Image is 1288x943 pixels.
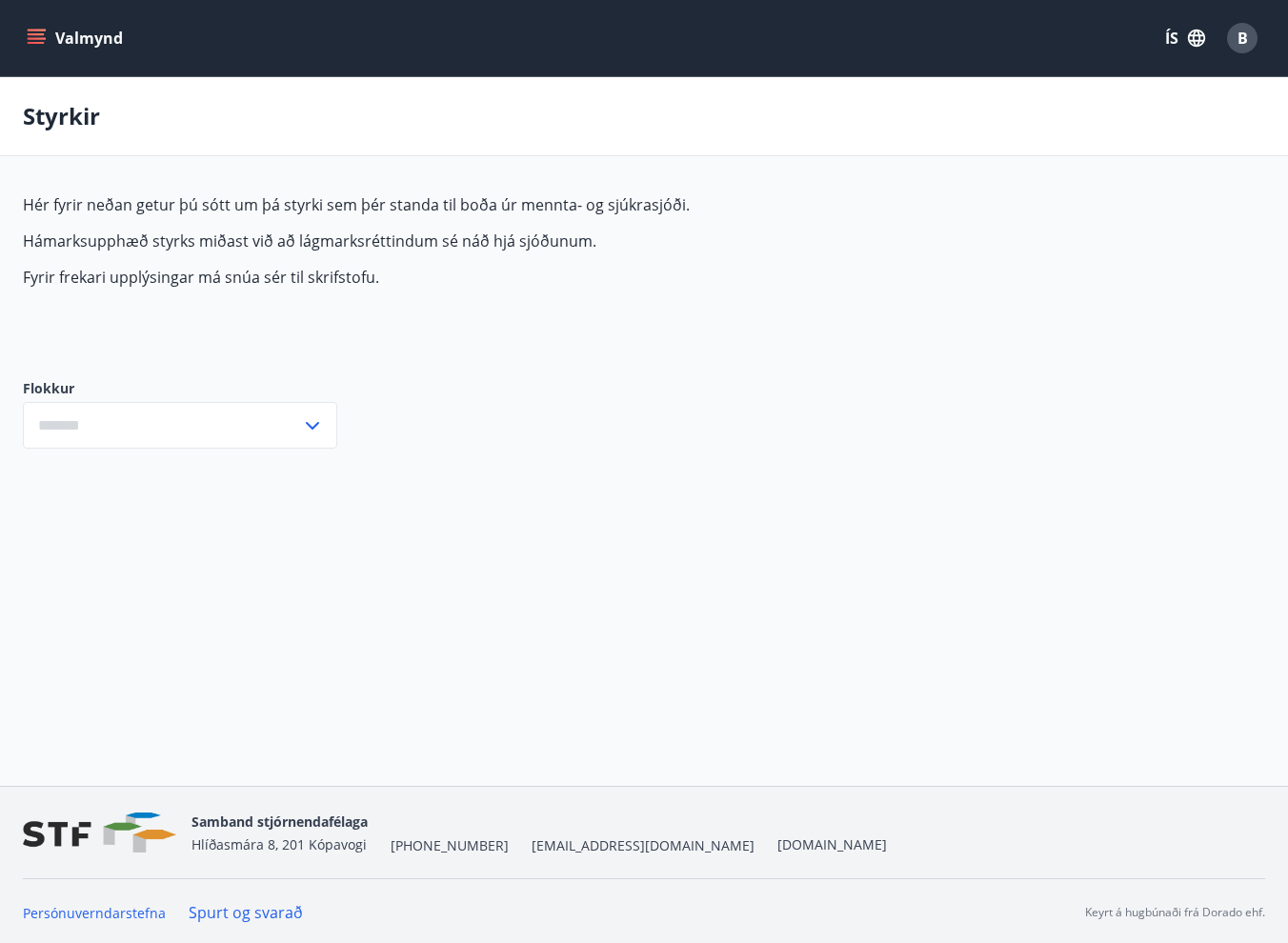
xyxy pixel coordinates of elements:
[1155,21,1216,55] button: ÍS
[23,231,922,251] p: Hámarksupphæð styrks miðast við að lágmarksréttindum sé náð hjá sjóðunum.
[23,904,166,922] a: Persónuverndarstefna
[23,267,922,288] p: Fyrir frekari upplýsingar má snúa sér til skrifstofu.
[189,902,303,923] a: Spurt og svarað
[391,836,509,855] span: [PHONE_NUMBER]
[1238,28,1248,49] span: B
[23,379,337,398] label: Flokkur
[1085,904,1265,921] p: Keyrt á hugbúnaði frá Dorado ehf.
[191,835,367,853] span: Hlíðasmára 8, 201 Kópavogi
[532,836,755,855] span: [EMAIL_ADDRESS][DOMAIN_NAME]
[23,100,100,132] p: Styrkir
[191,813,368,831] span: Samband stjórnendafélaga
[23,194,922,215] p: Hér fyrir neðan getur þú sótt um þá styrki sem þér standa til boða úr mennta- og sjúkrasjóði.
[1219,15,1265,61] button: B
[777,835,887,853] a: [DOMAIN_NAME]
[23,21,131,55] button: menu
[23,813,176,853] img: vjCaq2fThgY3EUYqSgpjEiBg6WP39ov69hlhuPVN.png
